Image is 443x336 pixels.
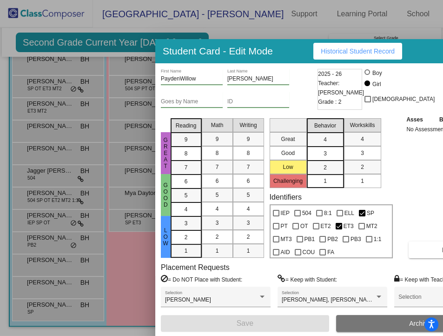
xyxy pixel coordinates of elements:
span: 2 [216,233,219,241]
span: 9 [216,135,219,143]
span: 7 [216,163,219,171]
span: 3 [185,219,188,228]
span: 9 [247,135,250,143]
span: [DEMOGRAPHIC_DATA] [372,94,435,105]
span: 6 [216,177,219,185]
span: 6 [247,177,250,185]
label: = Do NOT Place with Student: [161,275,242,284]
span: 8:1 [324,208,332,219]
span: MT2 [366,221,377,232]
th: Asses [404,114,434,125]
span: OT [300,221,308,232]
span: 8 [247,149,250,157]
span: 9 [185,135,188,144]
span: 4 [247,205,250,213]
span: 2 [324,163,327,172]
span: [PERSON_NAME] [165,296,211,303]
span: 3 [324,149,327,158]
span: 1:1 [374,234,382,245]
span: PB1 [304,234,315,245]
span: PT [281,221,288,232]
span: 8 [216,149,219,157]
span: COU [303,247,315,258]
span: 2 [247,233,250,241]
span: 2025 - 26 [318,69,342,79]
div: Boy [372,69,382,77]
span: SP [367,208,374,219]
span: 4 [185,205,188,214]
span: ELL [344,208,354,219]
span: 3 [361,149,364,157]
span: Teacher: [PERSON_NAME] [318,79,364,97]
span: MT3 [281,234,292,245]
span: Workskills [350,121,375,129]
span: PB3 [350,234,361,245]
span: 4 [216,205,219,213]
span: Writing [239,121,257,129]
span: 5 [216,191,219,199]
h3: Student Card - Edit Mode [163,45,273,57]
span: 2 [185,233,188,242]
span: 2 [361,163,364,171]
span: Good [161,182,170,208]
span: FA [327,247,334,258]
span: 3 [216,219,219,227]
button: Historical Student Record [313,43,402,60]
span: 1 [324,177,327,185]
label: Placement Requests [161,263,230,272]
span: Behavior [314,121,336,130]
span: ET3 [344,221,354,232]
span: 504 [302,208,311,219]
span: Archive [409,320,431,327]
span: ET2 [321,221,331,232]
span: Grade : 2 [318,97,341,107]
span: [PERSON_NAME], [PERSON_NAME], [PERSON_NAME] [282,296,425,303]
span: 8 [185,149,188,158]
label: = Keep with Student: [278,275,337,284]
span: 5 [185,191,188,200]
span: IEP [281,208,290,219]
span: 1 [216,247,219,255]
span: 5 [247,191,250,199]
span: Math [211,121,224,129]
span: Historical Student Record [321,47,395,55]
span: Great [161,137,170,169]
span: PB2 [327,234,338,245]
span: AID [281,247,290,258]
span: Save [237,319,253,327]
span: 7 [185,163,188,172]
span: 3 [247,219,250,227]
input: goes by name [161,99,223,105]
span: Reading [176,121,197,130]
button: Save [161,315,329,332]
span: 6 [185,177,188,186]
span: 1 [361,177,364,185]
span: 1 [247,247,250,255]
span: Low [161,227,170,247]
label: Identifiers [270,193,302,202]
span: 4 [324,135,327,144]
span: 1 [185,247,188,255]
span: 4 [361,135,364,143]
div: Girl [372,80,381,88]
span: 7 [247,163,250,171]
